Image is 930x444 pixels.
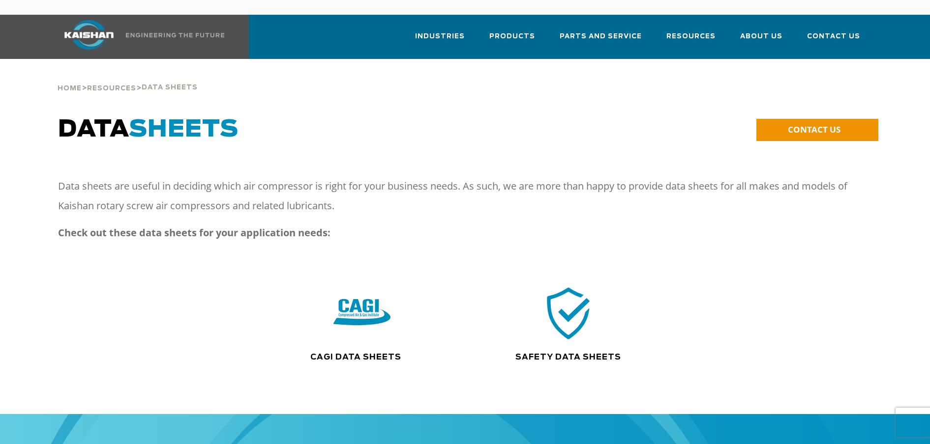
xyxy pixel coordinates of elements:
[489,31,535,42] span: Products
[515,353,621,361] a: Safety Data Sheets
[142,84,198,91] span: Data Sheets
[756,119,878,141] a: CONTACT US
[58,85,82,92] span: Home
[129,118,239,141] span: SHEETS
[87,83,136,92] a: Resources
[740,24,782,57] a: About Us
[415,31,465,42] span: Industries
[58,83,82,92] a: Home
[473,284,663,342] div: safety icon
[52,15,226,59] a: Kaishan USA
[807,31,860,42] span: Contact Us
[740,31,782,42] span: About Us
[126,33,224,37] img: Engineering the future
[52,20,126,50] img: kaishan logo
[259,284,465,342] div: CAGI
[87,85,136,92] span: Resources
[666,31,716,42] span: Resources
[540,284,597,342] img: safety icon
[788,124,840,135] span: CONTACT US
[807,24,860,57] a: Contact Us
[58,118,239,141] span: DATA
[560,31,642,42] span: Parts and Service
[666,24,716,57] a: Resources
[415,24,465,57] a: Industries
[58,59,198,96] div: > >
[560,24,642,57] a: Parts and Service
[58,176,855,216] p: Data sheets are useful in deciding which air compressor is right for your business needs. As such...
[58,226,330,239] strong: Check out these data sheets for your application needs:
[489,24,535,57] a: Products
[310,353,401,361] a: CAGI Data Sheets
[333,284,390,342] img: CAGI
